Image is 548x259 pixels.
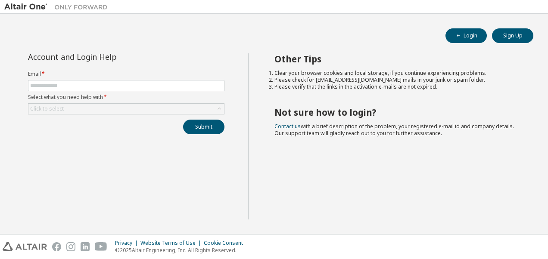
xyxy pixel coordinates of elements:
a: Contact us [274,123,301,130]
img: instagram.svg [66,242,75,251]
label: Select what you need help with [28,94,224,101]
label: Email [28,71,224,77]
img: Altair One [4,3,112,11]
span: with a brief description of the problem, your registered e-mail id and company details. Our suppo... [274,123,514,137]
img: altair_logo.svg [3,242,47,251]
div: Click to select [30,105,64,112]
img: youtube.svg [95,242,107,251]
p: © 2025 Altair Engineering, Inc. All Rights Reserved. [115,247,248,254]
img: linkedin.svg [81,242,90,251]
div: Website Terms of Use [140,240,204,247]
h2: Not sure how to login? [274,107,518,118]
li: Please check for [EMAIL_ADDRESS][DOMAIN_NAME] mails in your junk or spam folder. [274,77,518,83]
li: Please verify that the links in the activation e-mails are not expired. [274,83,518,90]
img: facebook.svg [52,242,61,251]
div: Click to select [28,104,224,114]
div: Account and Login Help [28,53,185,60]
h2: Other Tips [274,53,518,65]
button: Submit [183,120,224,134]
div: Cookie Consent [204,240,248,247]
div: Privacy [115,240,140,247]
li: Clear your browser cookies and local storage, if you continue experiencing problems. [274,70,518,77]
button: Sign Up [492,28,533,43]
button: Login [445,28,487,43]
